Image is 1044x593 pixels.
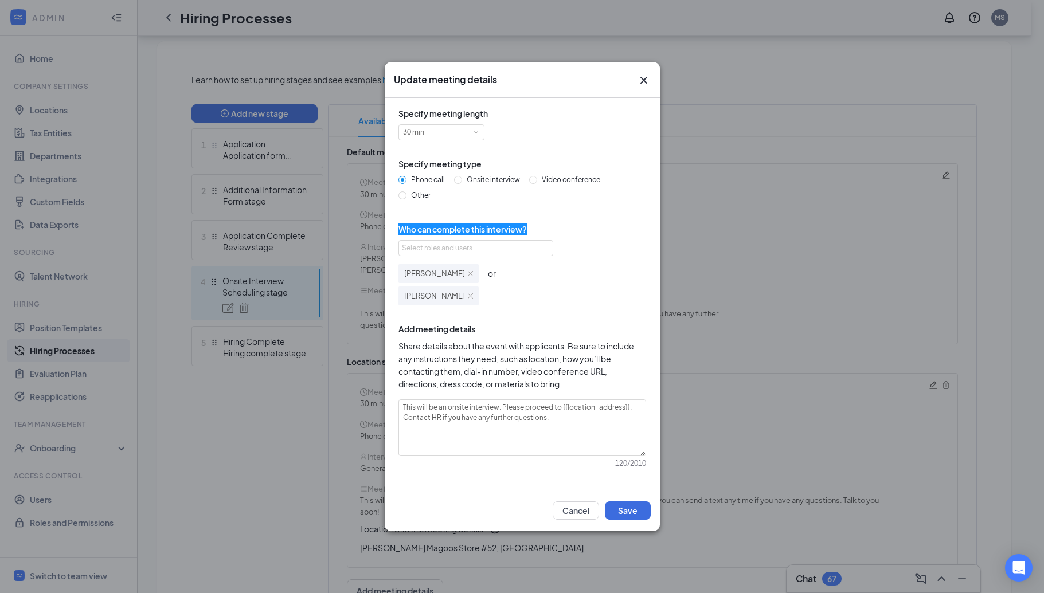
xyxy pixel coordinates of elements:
[406,175,449,184] span: Phone call
[488,267,496,280] div: or
[398,340,646,390] span: Share details about the event with applicants. Be sure to include any instructions they need, suc...
[398,107,646,120] span: Specify meeting length
[637,73,651,87] svg: Cross
[398,158,646,170] span: Specify meeting type
[398,223,646,235] span: Who can complete this interview?
[637,73,651,87] button: Close
[398,399,646,457] textarea: This will be an onsite interview. Please proceed to {{location_address}}. Contact HR if you have ...
[462,175,525,184] span: Onsite interview
[403,125,432,140] div: 30 min
[394,73,497,86] h3: Update meeting details
[404,268,465,279] span: [PERSON_NAME]
[553,501,599,520] button: Cancel
[605,501,651,520] button: Save
[404,290,465,301] span: [PERSON_NAME]
[402,242,543,254] div: Select roles and users
[1005,554,1033,582] div: Open Intercom Messenger
[398,323,646,335] span: Add meeting details
[405,458,646,468] div: 120 / 2010
[406,191,435,199] span: Other
[537,175,605,184] span: Video conference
